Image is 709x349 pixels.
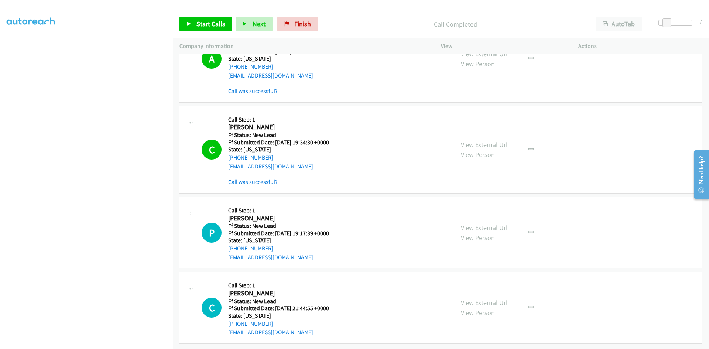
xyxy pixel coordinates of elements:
a: View External Url [461,49,508,58]
h5: Ff Status: New Lead [228,222,329,230]
iframe: Resource Center [688,145,709,204]
a: View Person [461,150,495,159]
button: Next [236,17,273,31]
h5: Ff Status: New Lead [228,131,329,139]
span: Start Calls [196,20,225,28]
h2: [PERSON_NAME] [228,123,329,131]
span: Finish [294,20,311,28]
h1: C [202,140,222,160]
h5: State: [US_STATE] [228,146,329,153]
h5: Call Step: 1 [228,282,329,289]
p: View [441,42,565,51]
a: Finish [277,17,318,31]
h2: [PERSON_NAME] [228,289,329,298]
a: View Person [461,59,495,68]
h1: P [202,223,222,243]
a: Call was successful? [228,178,278,185]
button: AutoTab [596,17,642,31]
p: Actions [578,42,702,51]
div: The call is yet to be attempted [202,223,222,243]
h5: Call Step: 1 [228,116,329,123]
h5: State: [US_STATE] [228,312,329,319]
p: Company Information [179,42,428,51]
a: View External Url [461,298,508,307]
a: [PHONE_NUMBER] [228,320,273,327]
h5: Ff Status: New Lead [228,298,329,305]
h5: Ff Submitted Date: [DATE] 21:44:55 +0000 [228,305,329,312]
a: [EMAIL_ADDRESS][DOMAIN_NAME] [228,72,313,79]
a: [PHONE_NUMBER] [228,154,273,161]
a: Call was successful? [228,88,278,95]
h5: Call Step: 1 [228,207,329,214]
a: [EMAIL_ADDRESS][DOMAIN_NAME] [228,254,313,261]
h1: C [202,298,222,318]
p: Call Completed [328,19,583,29]
span: Next [253,20,266,28]
a: [EMAIL_ADDRESS][DOMAIN_NAME] [228,329,313,336]
a: Start Calls [179,17,232,31]
div: The call is yet to be attempted [202,298,222,318]
a: View External Url [461,223,508,232]
a: View External Url [461,140,508,149]
h5: Ff Submitted Date: [DATE] 19:34:30 +0000 [228,139,329,146]
h2: [PERSON_NAME] [228,214,329,223]
div: 7 [699,17,702,27]
h5: Ff Submitted Date: [DATE] 19:17:39 +0000 [228,230,329,237]
a: View Person [461,233,495,242]
a: [PHONE_NUMBER] [228,63,273,70]
a: [PHONE_NUMBER] [228,245,273,252]
h1: A [202,49,222,69]
h5: State: [US_STATE] [228,237,329,244]
a: [EMAIL_ADDRESS][DOMAIN_NAME] [228,163,313,170]
a: View Person [461,308,495,317]
h5: State: [US_STATE] [228,55,338,62]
